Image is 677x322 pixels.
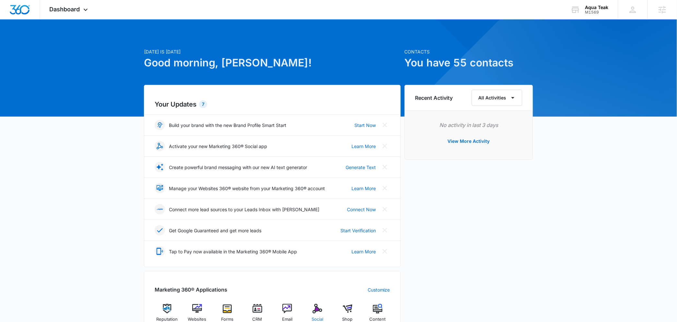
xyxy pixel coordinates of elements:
h6: Recent Activity [415,94,453,102]
a: Customize [368,286,390,293]
button: Close [380,183,390,193]
button: Close [380,204,390,214]
a: Learn More [351,185,376,192]
p: Activate your new Marketing 360® Social app [169,143,267,150]
button: Close [380,120,390,130]
p: Tap to Pay now available in the Marketing 360® Mobile App [169,248,297,255]
p: Get Google Guaranteed and get more leads [169,227,261,234]
div: account id [585,10,609,15]
a: Connect Now [347,206,376,213]
button: Close [380,162,390,172]
button: All Activities [472,90,522,106]
p: Contacts [405,48,533,55]
h1: You have 55 contacts [405,55,533,71]
p: Build your brand with the new Brand Profile Smart Start [169,122,286,129]
h1: Good morning, [PERSON_NAME]! [144,55,401,71]
p: No activity in last 3 days [415,121,522,129]
a: Start Now [354,122,376,129]
a: Generate Text [346,164,376,171]
p: Create powerful brand messaging with our new AI text generator [169,164,307,171]
a: Learn More [351,143,376,150]
button: View More Activity [441,133,496,149]
button: Close [380,225,390,236]
p: Manage your Websites 360® website from your Marketing 360® account [169,185,325,192]
h2: Your Updates [155,99,390,109]
button: Close [380,246,390,257]
div: 7 [199,100,207,108]
button: Close [380,141,390,151]
h2: Marketing 360® Applications [155,286,227,293]
p: Connect more lead sources to your Leads Inbox with [PERSON_NAME] [169,206,319,213]
div: account name [585,5,609,10]
a: Start Verification [340,227,376,234]
a: Learn More [351,248,376,255]
p: [DATE] is [DATE] [144,48,401,55]
span: Dashboard [50,6,80,13]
